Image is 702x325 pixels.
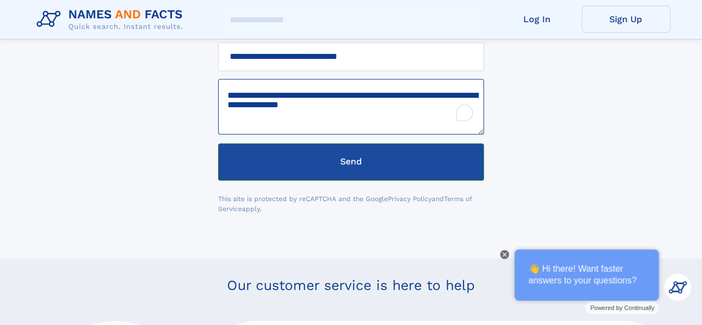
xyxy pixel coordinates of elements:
a: Powered by Continually [585,302,659,314]
img: Kevin [664,274,691,301]
img: Logo Names and Facts [32,4,192,34]
a: Terms of Service [218,195,472,213]
span: Powered by Continually [590,304,654,311]
button: Send [218,143,484,181]
a: Privacy Policy [388,195,432,203]
textarea: To enrich screen reader interactions, please activate Accessibility in Grammarly extension settings [218,79,484,134]
div: 👋 Hi there! Want faster answers to your questions? [514,249,659,301]
img: Close [502,252,507,257]
a: Sign Up [582,6,670,33]
p: Our customer service is here to help [32,258,670,313]
a: Log In [493,6,582,33]
div: This site is protected by reCAPTCHA and the Google and apply. [218,194,484,214]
